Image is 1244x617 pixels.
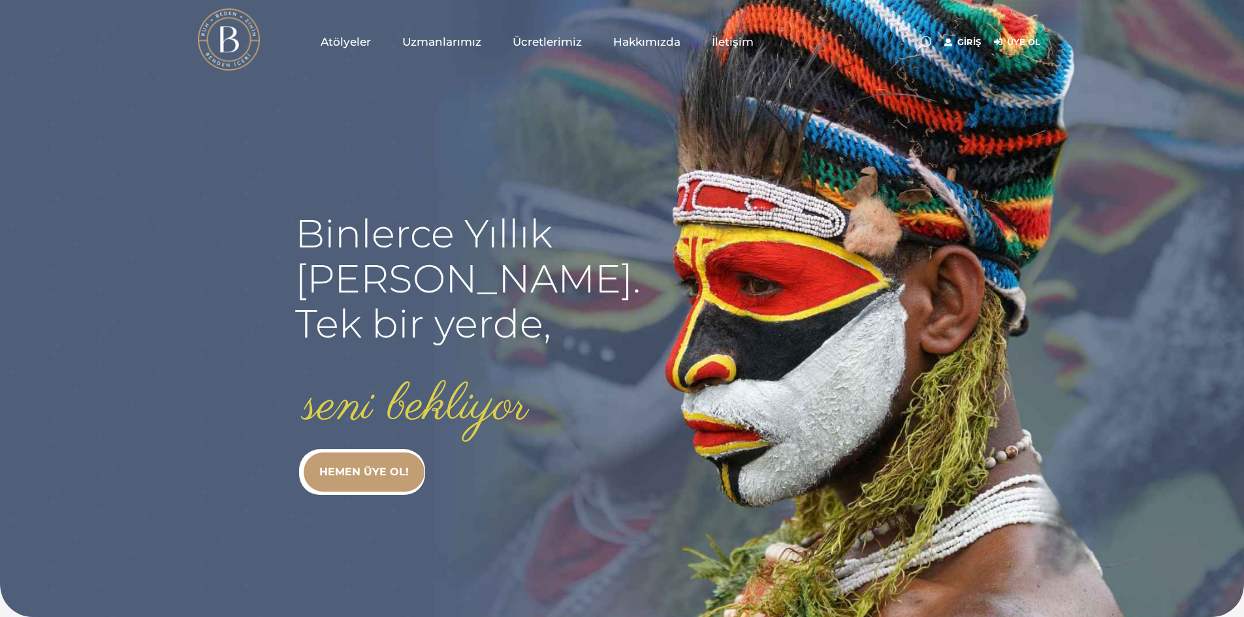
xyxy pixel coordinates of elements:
rs-layer: Binlerce Yıllık [PERSON_NAME]. Tek bir yerde, [295,211,641,346]
a: Atölyeler [305,9,387,74]
span: Hakkımızda [613,35,680,50]
img: light logo [198,8,260,71]
a: Hakkımızda [598,9,696,74]
rs-layer: seni bekliyor [304,378,528,435]
a: Giriş [944,35,981,50]
a: HEMEN ÜYE OL! [304,452,424,492]
span: Atölyeler [321,35,371,50]
a: Uzmanlarımız [387,9,497,74]
a: Ücretlerimiz [497,9,598,74]
a: Üye Ol [994,35,1040,50]
span: Uzmanlarımız [402,35,481,50]
a: İletişim [696,9,769,74]
span: İletişim [712,35,754,50]
span: Ücretlerimiz [513,35,582,50]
